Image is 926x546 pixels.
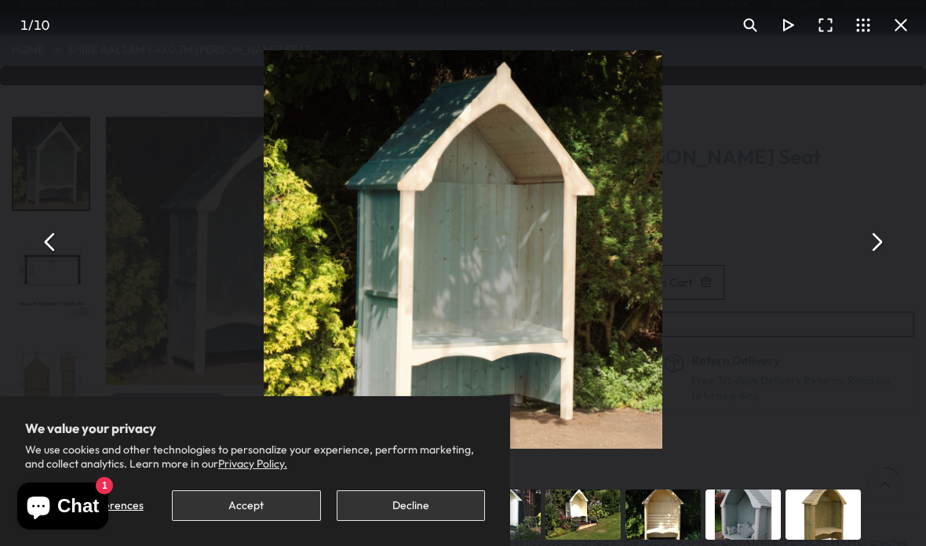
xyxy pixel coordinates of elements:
button: Accept [172,490,320,521]
button: Close [882,6,920,44]
h2: We value your privacy [25,421,485,435]
p: We use cookies and other technologies to personalize your experience, perform marketing, and coll... [25,442,485,471]
span: 10 [34,16,49,33]
inbox-online-store-chat: Shopify online store chat [13,482,113,533]
button: Previous [31,223,69,260]
button: Decline [337,490,485,521]
button: Toggle thumbnails [844,6,882,44]
button: Toggle zoom level [731,6,769,44]
span: 1 [20,16,28,33]
div: / [6,6,63,44]
a: Privacy Policy. [218,457,287,471]
button: Next [857,223,895,260]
